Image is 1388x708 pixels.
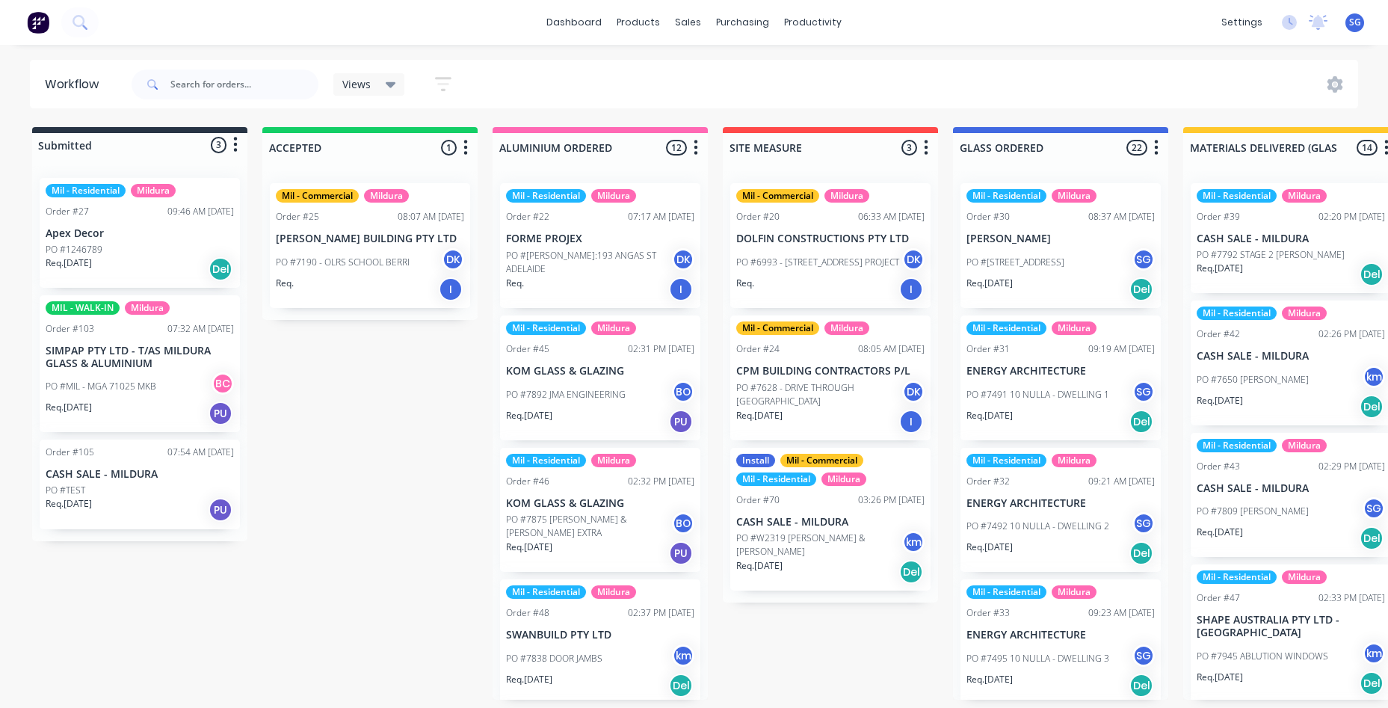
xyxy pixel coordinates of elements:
[966,497,1155,510] p: ENERGY ARCHITECTURE
[899,560,923,584] div: Del
[1318,460,1385,473] div: 02:29 PM [DATE]
[736,189,819,203] div: Mil - Commercial
[966,673,1013,686] p: Req. [DATE]
[709,11,777,34] div: purchasing
[966,388,1109,401] p: PO #7491 10 NULLA - DWELLING 1
[669,410,693,434] div: PU
[966,365,1155,378] p: ENERGY ARCHITECTURE
[858,493,925,507] div: 03:26 PM [DATE]
[1282,439,1327,452] div: Mildura
[1129,277,1153,301] div: Del
[730,448,931,591] div: InstallMil - CommercialMil - ResidentialMilduraOrder #7003:26 PM [DATE]CASH SALE - MILDURAPO #W23...
[1197,307,1277,320] div: Mil - Residential
[736,472,816,486] div: Mil - Residential
[1132,381,1155,403] div: SG
[821,472,866,486] div: Mildura
[902,531,925,553] div: km
[1318,327,1385,341] div: 02:26 PM [DATE]
[1197,570,1277,584] div: Mil - Residential
[342,76,371,92] span: Views
[506,475,549,488] div: Order #46
[736,256,899,269] p: PO #6993 - [STREET_ADDRESS] PROJECT
[209,401,232,425] div: PU
[46,468,234,481] p: CASH SALE - MILDURA
[1088,606,1155,620] div: 09:23 AM [DATE]
[966,520,1109,533] p: PO #7492 10 NULLA - DWELLING 2
[736,559,783,573] p: Req. [DATE]
[506,409,552,422] p: Req. [DATE]
[46,446,94,459] div: Order #105
[966,409,1013,422] p: Req. [DATE]
[1197,248,1345,262] p: PO #7792 STAGE 2 [PERSON_NAME]
[966,629,1155,641] p: ENERGY ARCHITECTURE
[591,585,636,599] div: Mildura
[40,178,240,288] div: Mil - ResidentialMilduraOrder #2709:46 AM [DATE]Apex DecorPO #1246789Req.[DATE]Del
[506,454,586,467] div: Mil - Residential
[506,513,672,540] p: PO #7875 [PERSON_NAME] & [PERSON_NAME] EXTRA
[506,606,549,620] div: Order #48
[46,256,92,270] p: Req. [DATE]
[1197,505,1309,518] p: PO #7809 [PERSON_NAME]
[736,493,780,507] div: Order #70
[1363,497,1385,520] div: SG
[669,674,693,698] div: Del
[1318,210,1385,224] div: 02:20 PM [DATE]
[902,381,925,403] div: DK
[46,227,234,240] p: Apex Decor
[672,644,694,667] div: km
[506,388,626,401] p: PO #7892 JMA ENGINEERING
[276,210,319,224] div: Order #25
[1197,614,1385,639] p: SHAPE AUSTRALIA PTY LTD - [GEOGRAPHIC_DATA]
[1129,674,1153,698] div: Del
[1197,482,1385,495] p: CASH SALE - MILDURA
[777,11,849,34] div: productivity
[1363,642,1385,665] div: km
[858,210,925,224] div: 06:33 AM [DATE]
[672,248,694,271] div: DK
[1349,16,1361,29] span: SG
[1129,541,1153,565] div: Del
[1197,327,1240,341] div: Order #42
[1282,307,1327,320] div: Mildura
[1052,454,1096,467] div: Mildura
[1360,395,1384,419] div: Del
[736,409,783,422] p: Req. [DATE]
[46,401,92,414] p: Req. [DATE]
[736,233,925,245] p: DOLFIN CONSTRUCTIONS PTY LTD
[40,440,240,529] div: Order #10507:54 AM [DATE]CASH SALE - MILDURAPO #TESTReq.[DATE]PU
[506,249,672,276] p: PO #[PERSON_NAME]:193 ANGAS ST ADELAIDE
[506,342,549,356] div: Order #45
[966,454,1046,467] div: Mil - Residential
[46,184,126,197] div: Mil - Residential
[1088,342,1155,356] div: 09:19 AM [DATE]
[966,652,1109,665] p: PO #7495 10 NULLA - DWELLING 3
[1088,475,1155,488] div: 09:21 AM [DATE]
[398,210,464,224] div: 08:07 AM [DATE]
[364,189,409,203] div: Mildura
[966,606,1010,620] div: Order #33
[506,541,552,554] p: Req. [DATE]
[628,475,694,488] div: 02:32 PM [DATE]
[500,315,700,440] div: Mil - ResidentialMilduraOrder #4502:31 PM [DATE]KOM GLASS & GLAZINGPO #7892 JMA ENGINEERINGBOReq....
[45,76,106,93] div: Workflow
[1052,585,1096,599] div: Mildura
[902,248,925,271] div: DK
[1282,570,1327,584] div: Mildura
[442,248,464,271] div: DK
[506,189,586,203] div: Mil - Residential
[539,11,609,34] a: dashboard
[46,484,85,497] p: PO #TEST
[506,585,586,599] div: Mil - Residential
[858,342,925,356] div: 08:05 AM [DATE]
[1363,366,1385,388] div: km
[1360,526,1384,550] div: Del
[591,189,636,203] div: Mildura
[1197,210,1240,224] div: Order #39
[966,342,1010,356] div: Order #31
[506,233,694,245] p: FORME PROJEX
[276,233,464,245] p: [PERSON_NAME] BUILDING PTY LTD
[736,454,775,467] div: Install
[46,243,102,256] p: PO #1246789
[966,189,1046,203] div: Mil - Residential
[46,301,120,315] div: MIL - WALK-IN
